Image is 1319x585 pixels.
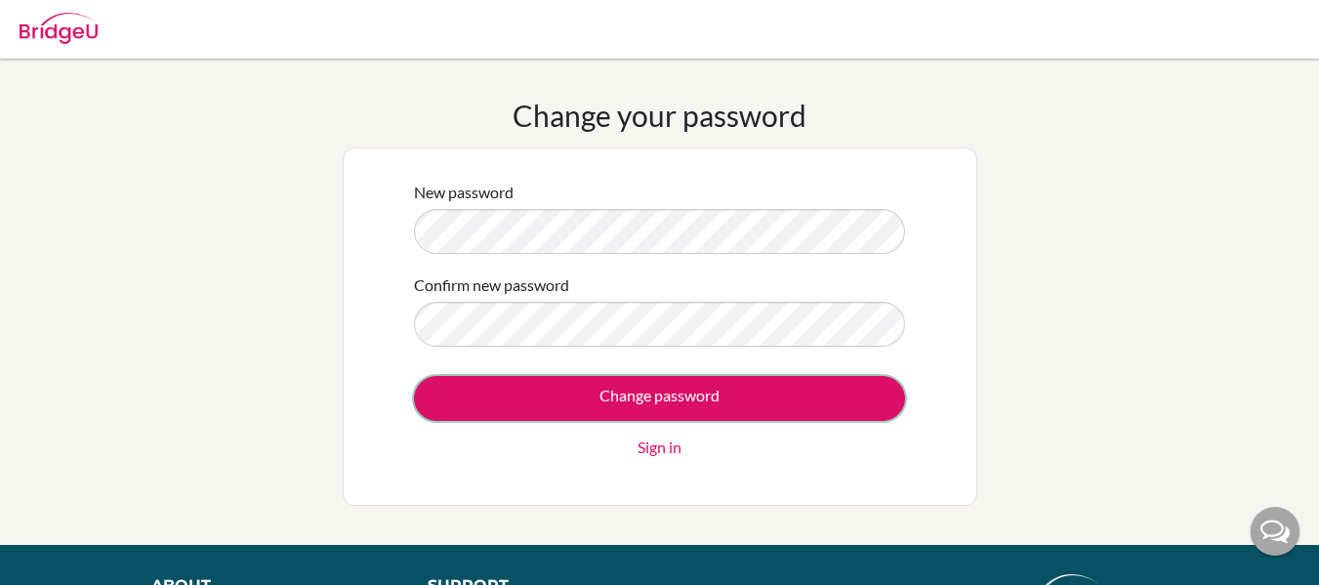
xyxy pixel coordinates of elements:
img: Bridge-U [20,13,98,44]
label: Confirm new password [414,273,569,297]
label: New password [414,181,514,204]
span: Help [44,14,84,31]
a: Sign in [638,436,681,459]
input: Change password [414,376,905,421]
h1: Change your password [513,98,806,133]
